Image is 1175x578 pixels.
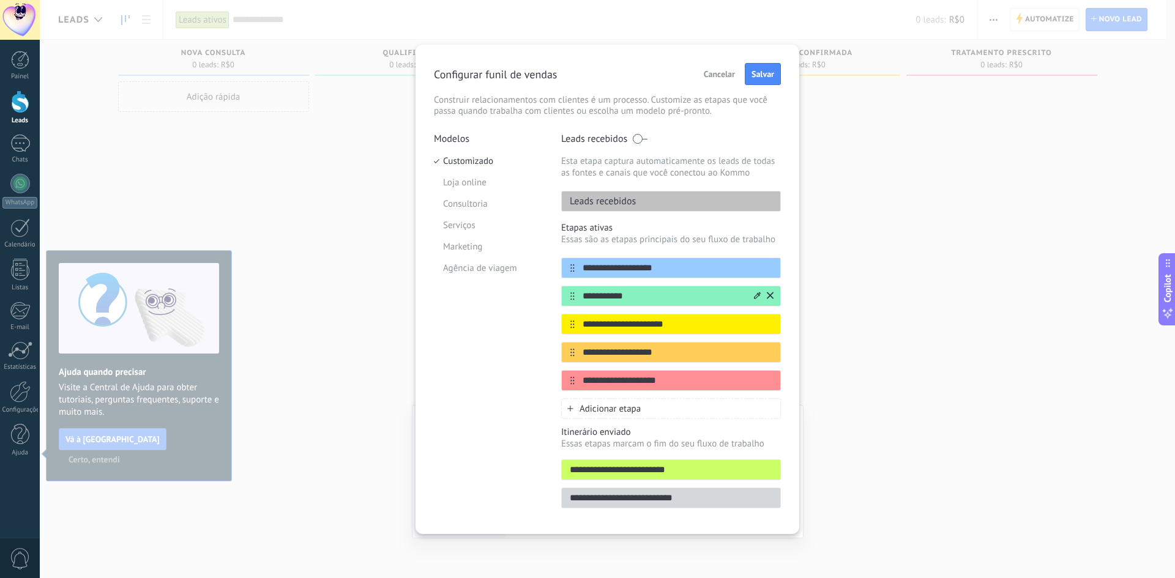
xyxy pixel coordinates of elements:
[561,222,781,234] p: Etapas ativas
[434,172,543,193] li: Loja online
[580,403,641,415] span: Adicionar etapa
[434,67,557,81] p: Configurar funil de vendas
[434,236,543,258] li: Marketing
[561,133,627,145] p: Leads recebidos
[2,406,38,414] div: Configurações
[2,284,38,292] div: Listas
[561,234,781,245] p: Essas são as etapas principais do seu fluxo de trabalho
[434,258,543,279] li: Agência de viagem
[2,117,38,125] div: Leads
[2,241,38,249] div: Calendário
[745,63,781,85] button: Salvar
[752,70,774,78] span: Salvar
[561,155,781,179] p: Esta etapa captura automaticamente os leads de todas as fontes e canais que você conectou ao Kommo
[2,156,38,164] div: Chats
[2,73,38,81] div: Painel
[434,150,543,172] li: Customizado
[2,197,37,209] div: WhatsApp
[2,363,38,371] div: Estatísticas
[561,438,781,450] p: Essas etapas marcam o fim do seu fluxo de trabalho
[562,195,636,207] p: Leads recebidos
[434,193,543,215] li: Consultoria
[561,426,781,438] p: Itinerário enviado
[2,324,38,332] div: E-mail
[434,133,543,145] p: Modelos
[2,449,38,457] div: Ajuda
[434,95,781,117] p: Construir relacionamentos com clientes é um processo. Customize as etapas que você passa quando t...
[434,215,543,236] li: Serviços
[704,70,735,78] span: Cancelar
[698,65,740,83] button: Cancelar
[1162,274,1174,302] span: Copilot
